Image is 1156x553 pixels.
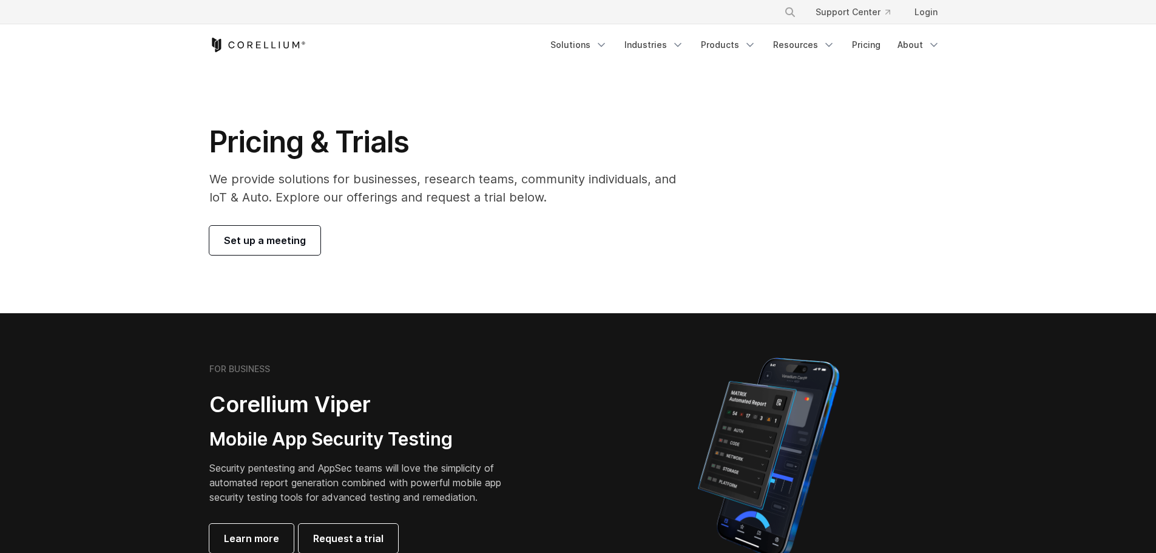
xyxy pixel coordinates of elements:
a: Login [905,1,947,23]
h1: Pricing & Trials [209,124,693,160]
a: Learn more [209,524,294,553]
h6: FOR BUSINESS [209,364,270,375]
p: We provide solutions for businesses, research teams, community individuals, and IoT & Auto. Explo... [209,170,693,206]
a: Corellium Home [209,38,306,52]
a: About [890,34,947,56]
h3: Mobile App Security Testing [209,428,520,451]
a: Request a trial [299,524,398,553]
a: Support Center [806,1,900,23]
button: Search [779,1,801,23]
a: Industries [617,34,691,56]
a: Pricing [845,34,888,56]
h2: Corellium Viper [209,391,520,418]
span: Set up a meeting [224,233,306,248]
div: Navigation Menu [769,1,947,23]
p: Security pentesting and AppSec teams will love the simplicity of automated report generation comb... [209,461,520,504]
a: Products [694,34,763,56]
span: Request a trial [313,531,384,546]
a: Set up a meeting [209,226,320,255]
a: Solutions [543,34,615,56]
a: Resources [766,34,842,56]
div: Navigation Menu [543,34,947,56]
span: Learn more [224,531,279,546]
